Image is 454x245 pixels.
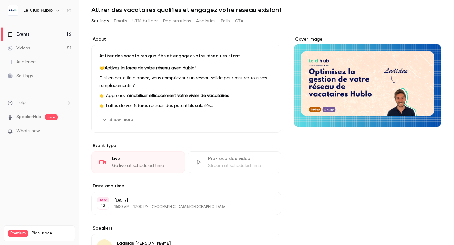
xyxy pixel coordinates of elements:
a: SpeakerHub [16,114,41,120]
button: UTM builder [132,16,158,26]
div: Audience [8,59,36,65]
label: Speakers [91,225,281,231]
li: help-dropdown-opener [8,100,71,106]
section: Cover image [294,36,441,127]
div: Pre-recorded video [208,156,273,162]
button: Emails [114,16,127,26]
button: Settings [91,16,109,26]
strong: mobiliser efficacement votre vivier de vacataires [130,94,229,98]
div: Pre-recorded videoStream at scheduled time [188,151,281,173]
p: Et si en cette fin d'année, vous comptiez sur un réseau solide pour assurer tous vos remplacements ? [99,74,273,89]
span: Plan usage [32,231,71,236]
p: 12 [101,202,105,209]
label: Date and time [91,183,281,189]
span: Help [16,100,26,106]
div: Settings [8,73,33,79]
label: Cover image [294,36,441,43]
p: 11:00 AM - 12:00 PM, [GEOGRAPHIC_DATA]/[GEOGRAPHIC_DATA] [114,204,248,209]
p: 👉 Apprenez à [99,92,273,100]
span: What's new [16,128,40,134]
iframe: Noticeable Trigger [64,128,71,134]
button: Polls [221,16,230,26]
div: Videos [8,45,30,51]
div: Stream at scheduled time [208,162,273,169]
label: About [91,36,281,43]
button: Registrations [163,16,191,26]
span: new [45,114,58,120]
div: NOV [97,198,109,202]
strong: Activez la force de votre réseau avec Hublo ! [105,66,196,70]
h6: Le Club Hublo [23,7,53,14]
button: Show more [99,115,137,125]
div: Live [112,156,177,162]
div: LiveGo live at scheduled time [91,151,185,173]
h1: Attirer des vacataires qualifiés et engagez votre réseau existant [91,6,441,14]
div: Events [8,31,29,37]
p: Event type [91,143,281,149]
p: 👉 Faites de vos futures recrues des potentiels salariés [99,102,273,110]
p: [DATE] [114,197,248,204]
button: CTA [235,16,243,26]
button: Analytics [196,16,216,26]
p: Attirer des vacataires qualifiés et engagez votre réseau existant [99,53,273,59]
span: Premium [8,230,28,237]
img: Le Club Hublo [8,5,18,15]
p: 🤝 [99,64,273,72]
div: Go live at scheduled time [112,162,177,169]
